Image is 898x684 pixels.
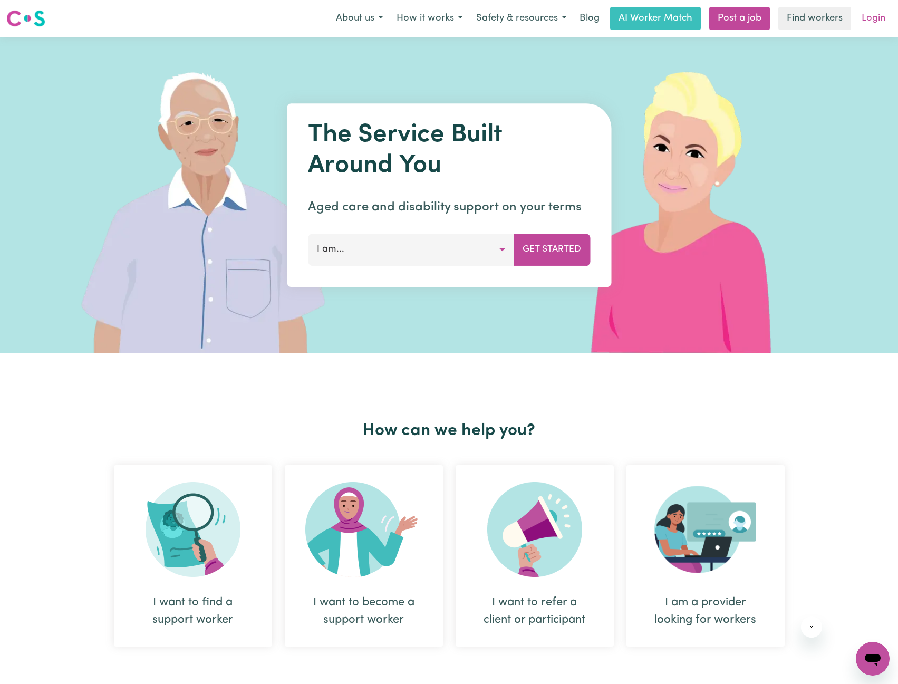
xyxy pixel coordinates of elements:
iframe: Button to launch messaging window [856,642,890,676]
a: Find workers [778,7,851,30]
div: I am a provider looking for workers [652,594,759,629]
button: About us [329,7,390,30]
button: Safety & resources [469,7,573,30]
div: I want to become a support worker [310,594,418,629]
div: I am a provider looking for workers [626,465,785,647]
img: Search [146,482,240,577]
img: Become Worker [305,482,422,577]
div: I want to find a support worker [114,465,272,647]
img: Careseekers logo [6,9,45,28]
div: I want to refer a client or participant [456,465,614,647]
a: Blog [573,7,606,30]
iframe: Close message [801,616,822,638]
a: AI Worker Match [610,7,701,30]
span: Need any help? [6,7,64,16]
div: I want to become a support worker [285,465,443,647]
img: Refer [487,482,582,577]
a: Careseekers logo [6,6,45,31]
a: Login [855,7,892,30]
a: Post a job [709,7,770,30]
button: Get Started [514,234,590,265]
div: I want to refer a client or participant [481,594,588,629]
img: Provider [654,482,757,577]
div: I want to find a support worker [139,594,247,629]
h1: The Service Built Around You [308,120,590,181]
h2: How can we help you? [108,421,791,441]
button: I am... [308,234,514,265]
p: Aged care and disability support on your terms [308,198,590,217]
button: How it works [390,7,469,30]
